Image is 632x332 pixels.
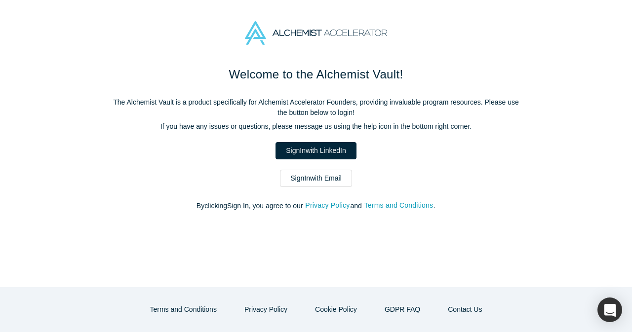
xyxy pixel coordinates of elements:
[109,97,523,118] p: The Alchemist Vault is a product specifically for Alchemist Accelerator Founders, providing inval...
[234,301,298,318] button: Privacy Policy
[245,21,387,45] img: Alchemist Accelerator Logo
[280,170,352,187] a: SignInwith Email
[109,201,523,211] p: By clicking Sign In , you agree to our and .
[305,301,367,318] button: Cookie Policy
[374,301,431,318] a: GDPR FAQ
[305,200,350,211] button: Privacy Policy
[437,301,492,318] button: Contact Us
[109,121,523,132] p: If you have any issues or questions, please message us using the help icon in the bottom right co...
[364,200,434,211] button: Terms and Conditions
[276,142,356,159] a: SignInwith LinkedIn
[140,301,227,318] button: Terms and Conditions
[109,66,523,83] h1: Welcome to the Alchemist Vault!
